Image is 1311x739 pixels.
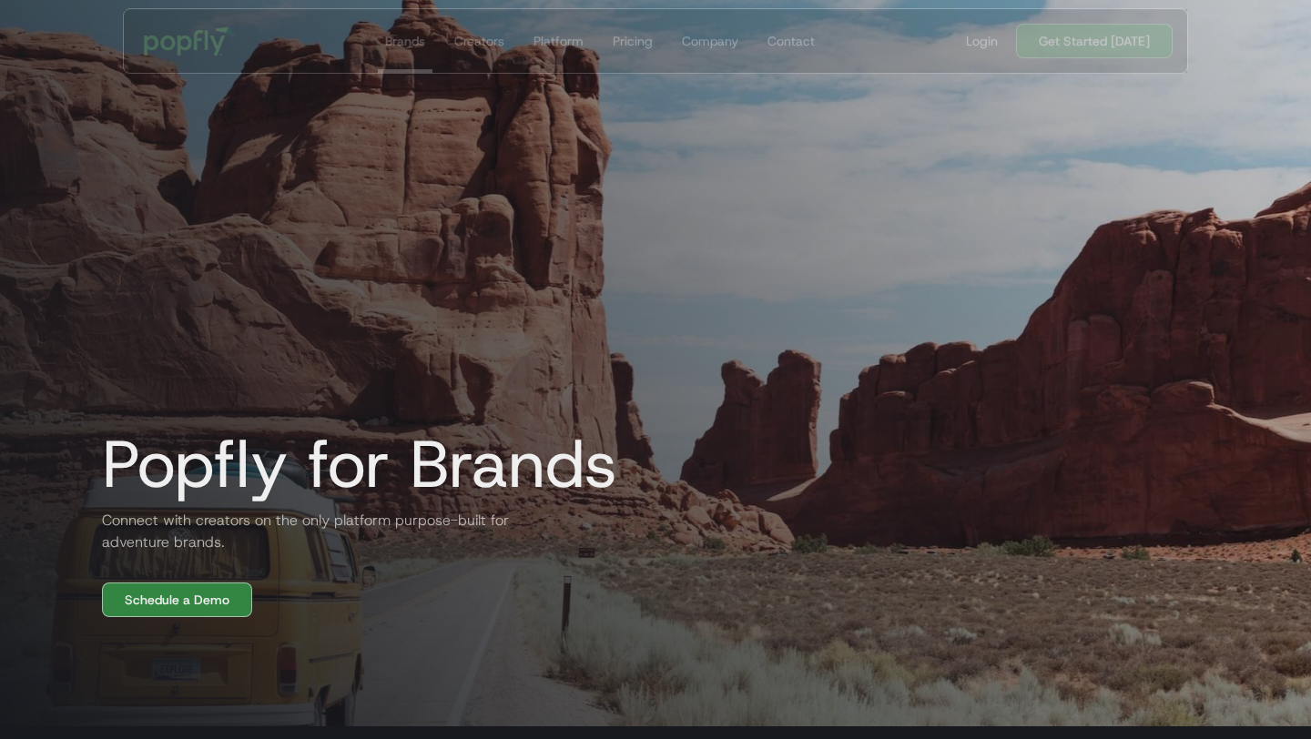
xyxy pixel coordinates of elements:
[378,9,432,73] a: Brands
[682,32,738,50] div: Company
[675,9,746,73] a: Company
[385,32,425,50] div: Brands
[131,14,249,68] a: home
[87,510,524,553] h2: Connect with creators on the only platform purpose-built for adventure brands.
[1016,24,1173,58] a: Get Started [DATE]
[87,428,617,501] h1: Popfly for Brands
[447,9,512,73] a: Creators
[454,32,504,50] div: Creators
[534,32,584,50] div: Platform
[605,9,660,73] a: Pricing
[102,582,252,617] a: Schedule a Demo
[966,32,998,50] div: Login
[526,9,591,73] a: Platform
[959,32,1005,50] a: Login
[767,32,815,50] div: Contact
[613,32,653,50] div: Pricing
[760,9,822,73] a: Contact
